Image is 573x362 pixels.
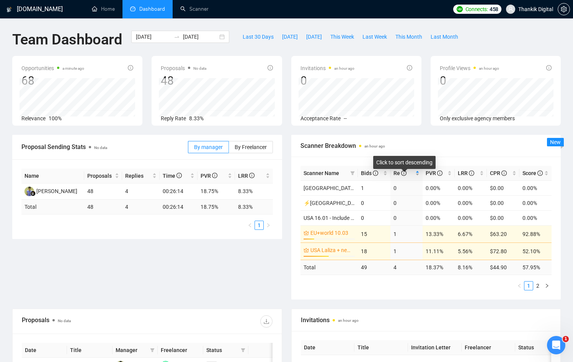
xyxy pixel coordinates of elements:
[282,33,298,41] span: [DATE]
[524,281,533,290] li: 1
[546,65,552,70] span: info-circle
[501,170,507,176] span: info-circle
[94,146,107,150] span: No data
[455,195,487,210] td: 0.00%
[36,187,77,195] div: [PERSON_NAME]
[158,343,203,358] th: Freelancer
[391,31,426,43] button: This Month
[304,200,410,206] a: ⚡️[GEOGRAPHIC_DATA] // [DATE] // (400$ +)
[426,31,462,43] button: Last Month
[300,260,358,275] td: Total
[542,281,552,290] li: Next Page
[49,115,62,121] span: 100%
[515,281,524,290] button: left
[21,115,46,121] span: Relevance
[390,225,423,242] td: 1
[524,282,533,290] a: 1
[508,7,513,12] span: user
[21,169,84,183] th: Name
[395,33,422,41] span: This Month
[255,221,264,230] li: 1
[326,31,358,43] button: This Week
[344,115,347,121] span: --
[21,74,84,88] div: 68
[306,33,322,41] span: [DATE]
[334,66,354,70] time: an hour ago
[519,195,552,210] td: 0.00%
[490,5,498,13] span: 458
[358,31,391,43] button: Last Week
[304,170,339,176] span: Scanner Name
[212,173,217,178] span: info-circle
[113,343,158,358] th: Manager
[122,183,160,200] td: 4
[533,281,542,290] li: 2
[364,144,385,148] time: an hour ago
[515,340,569,355] th: Status
[84,183,122,200] td: 48
[522,170,543,176] span: Score
[92,6,115,12] a: homeHome
[268,65,273,70] span: info-circle
[304,185,372,191] a: [GEOGRAPHIC_DATA] [DATE]
[390,260,423,275] td: 4
[469,170,474,176] span: info-circle
[278,31,302,43] button: [DATE]
[300,74,354,88] div: 0
[358,180,390,195] td: 1
[358,260,390,275] td: 49
[349,167,356,179] span: filter
[519,260,552,275] td: 57.95 %
[149,344,156,356] span: filter
[30,191,36,196] img: gigradar-bm.png
[7,3,12,16] img: logo
[125,172,151,180] span: Replies
[440,64,499,73] span: Profile Views
[21,200,84,215] td: Total
[21,64,84,73] span: Opportunities
[558,6,570,12] a: setting
[161,115,186,121] span: Reply Rate
[193,66,206,70] span: No data
[238,173,255,179] span: LRR
[423,225,455,242] td: 13.33%
[22,343,67,358] th: Date
[487,210,519,225] td: $0.00
[373,156,436,169] div: Click to sort descending
[390,210,423,225] td: 0
[423,210,455,225] td: 0.00%
[487,195,519,210] td: $0.00
[545,283,549,288] span: right
[12,31,122,49] h1: Team Dashboard
[330,33,354,41] span: This Week
[390,180,423,195] td: 0
[304,215,371,221] a: USA 16.01 - Include strategy
[465,5,488,13] span: Connects:
[160,183,197,200] td: 00:26:14
[455,180,487,195] td: 0.00%
[440,74,499,88] div: 0
[354,340,408,355] th: Title
[390,195,423,210] td: 0
[519,210,552,225] td: 0.00%
[255,221,263,229] a: 1
[563,336,569,342] span: 1
[183,33,218,41] input: End date
[160,200,197,215] td: 00:26:14
[487,242,519,260] td: $72.80
[515,281,524,290] li: Previous Page
[264,221,273,230] li: Next Page
[373,170,378,176] span: info-circle
[457,6,463,12] img: upwork-logo.png
[558,3,570,15] button: setting
[201,173,217,179] span: PVR
[194,144,223,150] span: By manager
[338,318,359,323] time: an hour ago
[174,34,180,40] span: swap-right
[304,230,309,236] span: crown
[455,242,487,260] td: 5.56%
[487,225,519,242] td: $63.20
[455,210,487,225] td: 0.00%
[136,33,171,41] input: Start date
[517,283,522,288] span: left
